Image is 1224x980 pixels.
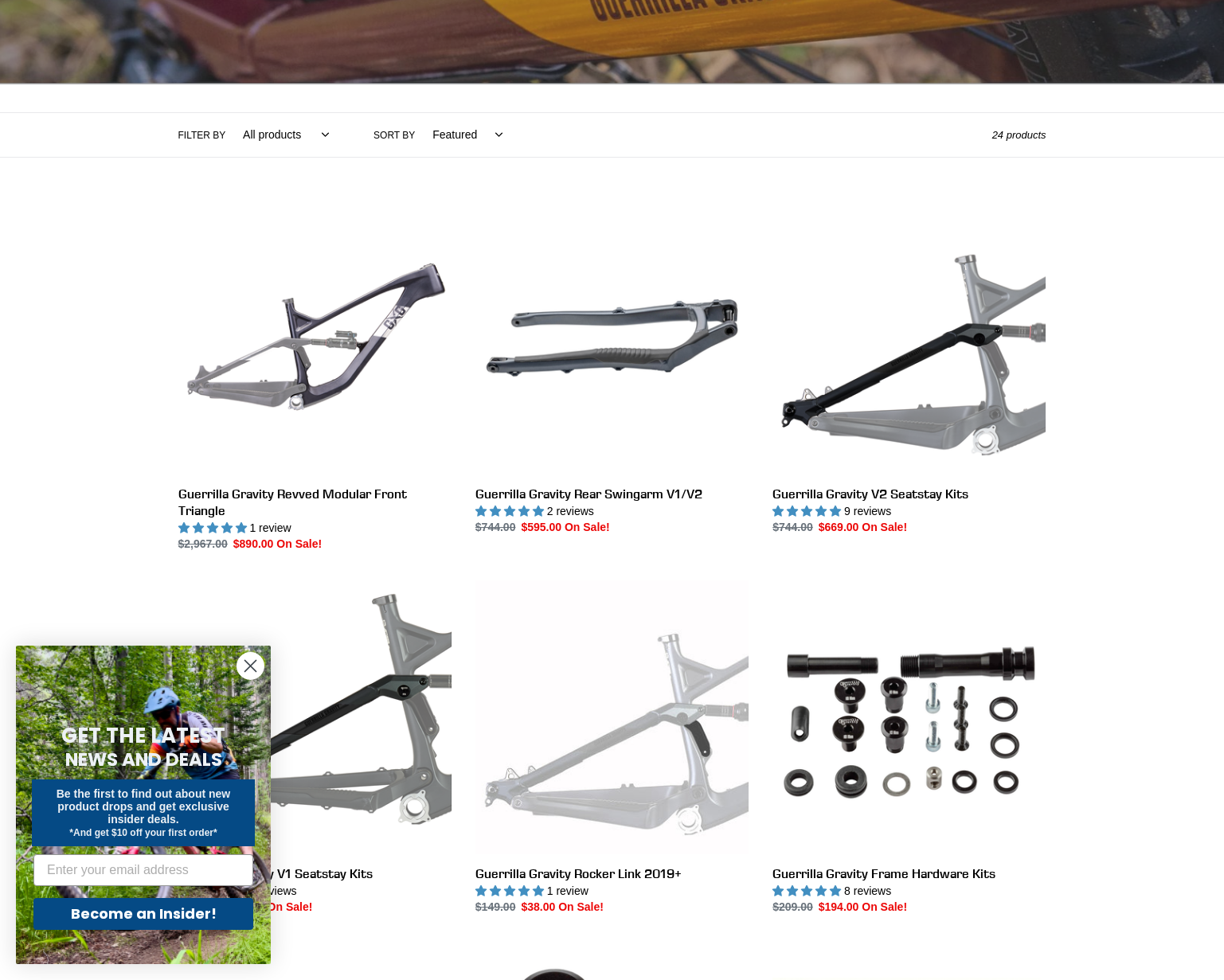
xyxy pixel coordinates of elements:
span: 24 products [992,129,1046,141]
input: Enter your email address [33,854,253,886]
button: Close dialog [237,652,264,680]
span: *And get $10 off your first order* [69,827,217,838]
label: Sort by [373,128,415,143]
span: GET THE LATEST [61,721,225,750]
span: Be the first to find out about new product drops and get exclusive insider deals. [57,787,231,826]
button: Become an Insider! [33,898,253,930]
span: NEWS AND DEALS [65,747,222,772]
label: Filter by [178,128,226,143]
